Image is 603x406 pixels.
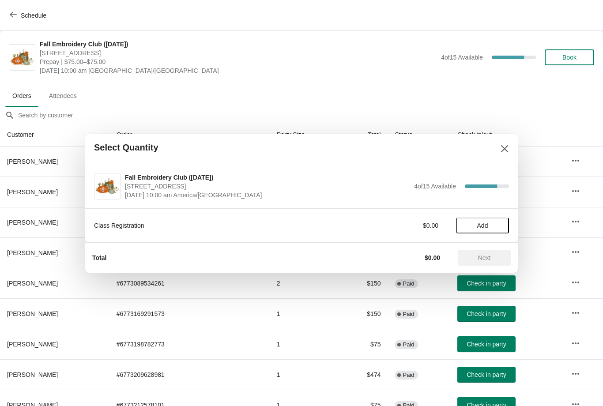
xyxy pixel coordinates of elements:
[94,143,158,153] h2: Select Quantity
[414,183,456,190] span: 4 of 15 Available
[425,254,440,261] strong: $0.00
[125,173,410,182] span: Fall Embroidery Club ([DATE])
[94,176,120,196] img: Fall Embroidery Club (September 27, 2025) | 1300 Salem Rd SW, Suite 350, Rochester, MN 55902 | Se...
[497,141,513,157] button: Close
[125,182,410,191] span: [STREET_ADDRESS]
[94,221,339,230] div: Class Registration
[125,191,410,199] span: [DATE] 10:00 am America/[GEOGRAPHIC_DATA]
[92,254,106,261] strong: Total
[357,221,438,230] div: $0.00
[477,222,488,229] span: Add
[456,218,509,233] button: Add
